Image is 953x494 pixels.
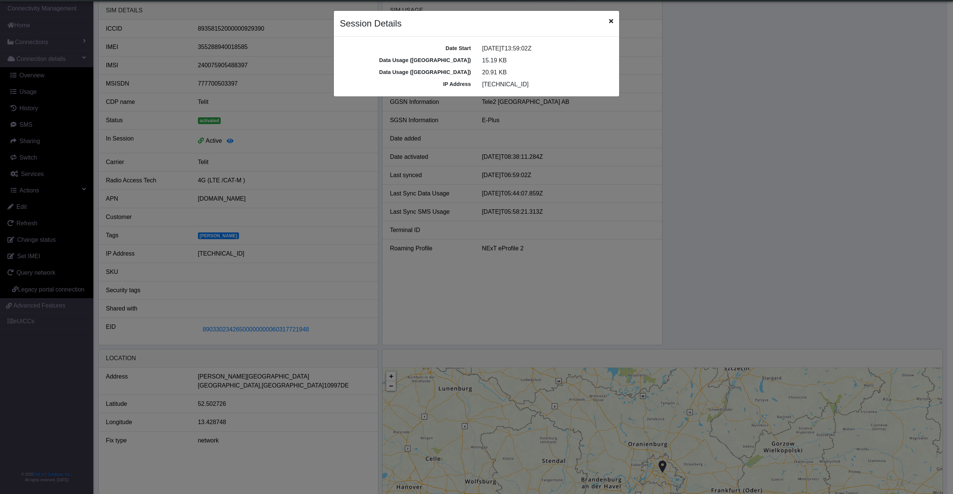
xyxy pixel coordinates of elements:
[476,68,619,77] div: 20.91 KB
[334,68,476,77] div: Data Usage ([GEOGRAPHIC_DATA])
[334,80,476,89] div: IP Address
[340,17,401,30] h4: Session Details
[476,44,619,53] div: [DATE]T13:59:02Z
[609,17,613,26] span: Close
[476,56,619,65] div: 15.19 KB
[476,80,619,89] div: [TECHNICAL_ID]
[334,44,476,53] div: Date Start
[334,56,476,65] div: Data Usage ([GEOGRAPHIC_DATA])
